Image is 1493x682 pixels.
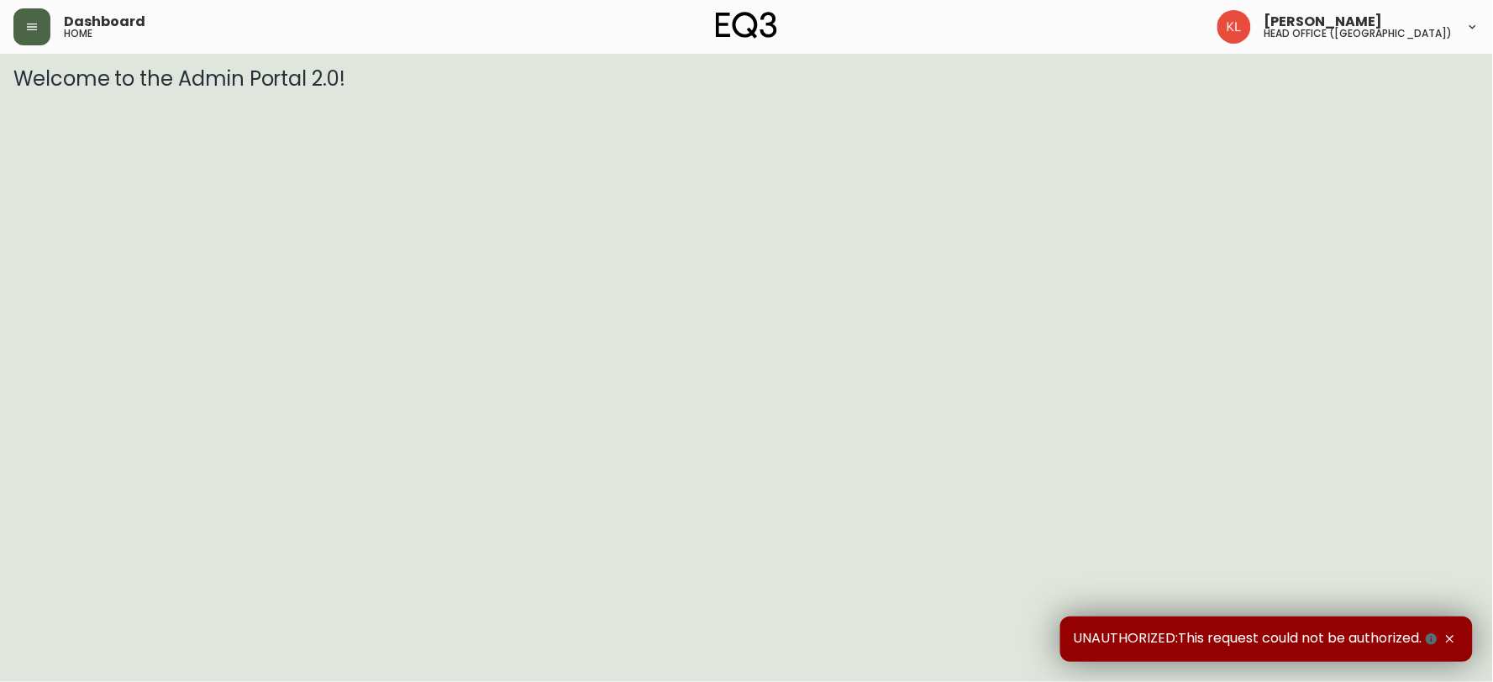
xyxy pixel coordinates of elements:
h3: Welcome to the Admin Portal 2.0! [13,67,1480,91]
img: logo [716,12,778,39]
span: [PERSON_NAME] [1264,15,1383,29]
h5: home [64,29,92,39]
img: 2c0c8aa7421344cf0398c7f872b772b5 [1217,10,1251,44]
span: UNAUTHORIZED:This request could not be authorized. [1074,630,1441,648]
span: Dashboard [64,15,145,29]
h5: head office ([GEOGRAPHIC_DATA]) [1264,29,1453,39]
